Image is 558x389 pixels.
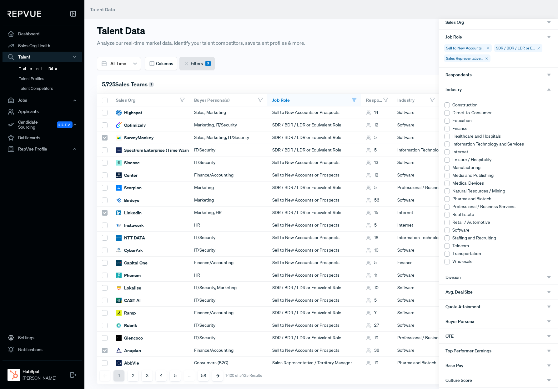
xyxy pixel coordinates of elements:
span: Buyer Persona [445,319,474,324]
span: Job Role [445,34,462,39]
span: Base Pay [445,363,463,368]
li: Leisure / Hospitality [444,156,553,163]
button: Buyer Persona [439,314,558,329]
button: Culture Score [439,373,558,387]
li: Direct-to-Consumer [444,110,553,116]
span: Culture Score [445,378,472,383]
span: OTE [445,334,454,339]
li: Finance [444,125,553,132]
li: Retail / Automotive [444,219,553,226]
li: Medical Devices [444,180,553,187]
div: Sell to New Accounts... [444,44,492,52]
div: SDR / BDR / LDR or E... [494,44,542,52]
button: Avg. Deal Size [439,285,558,299]
button: Base Pay [439,358,558,373]
span: Division [445,275,461,280]
span: Top Performer Earnings [445,348,491,353]
span: Quota Attainment [445,304,480,309]
li: Healthcare and Hospitals [444,133,553,140]
li: Education [444,117,553,124]
li: Media and Publishing [444,172,553,179]
button: OTE [439,329,558,343]
span: Respondents [445,72,472,77]
button: Division [439,270,558,284]
button: Sales Org [439,15,558,29]
span: Industry [445,87,462,92]
div: Sales Representative... [444,54,490,62]
span: Avg. Deal Size [445,289,473,294]
li: Telecom [444,243,553,249]
li: Professional / Business Services [444,203,553,210]
li: Information Technology and Services [444,141,553,147]
li: Wholesale [444,258,553,265]
li: Internet [444,149,553,155]
li: Natural Resources / Mining [444,188,553,194]
li: Pharma and Biotech [444,196,553,202]
span: Sales Org [445,20,464,25]
li: Software [444,227,553,233]
button: Top Performer Earnings [439,344,558,358]
button: Industry [439,82,558,97]
button: Quota Attainment [439,299,558,314]
li: Construction [444,102,553,108]
li: Real Estate [444,211,553,218]
button: Job Role [439,30,558,44]
li: Manufacturing [444,164,553,171]
li: Transportation [444,250,553,257]
li: Staffing and Recruiting [444,235,553,241]
button: Respondents [439,68,558,82]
